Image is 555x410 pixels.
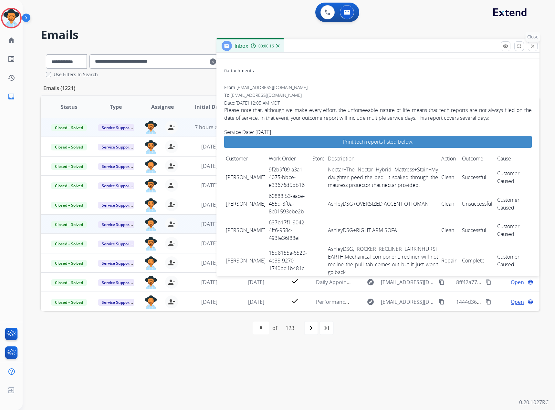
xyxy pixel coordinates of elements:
[201,240,217,247] span: [DATE]
[144,159,157,173] img: agent-avatar
[7,74,15,82] mat-icon: history
[323,324,330,332] mat-icon: last_page
[195,124,224,131] span: 7 hours ago
[7,36,15,44] mat-icon: home
[144,198,157,212] img: agent-avatar
[496,164,532,190] td: Customer Caused
[7,55,15,63] mat-icon: list_alt
[496,217,532,243] td: Customer Caused
[201,259,217,266] span: [DATE]
[528,299,533,305] mat-icon: language
[201,298,217,305] span: [DATE]
[291,277,299,285] mat-icon: check
[367,298,374,306] mat-icon: explore
[168,220,175,228] mat-icon: person_remove
[486,279,491,285] mat-icon: content_copy
[224,217,267,243] td: [PERSON_NAME]
[201,182,217,189] span: [DATE]
[98,299,135,306] span: Service Support
[144,179,157,192] img: agent-avatar
[439,299,445,305] mat-icon: content_copy
[41,28,539,41] h2: Emails
[326,153,439,164] td: Description
[236,84,308,90] span: [EMAIL_ADDRESS][DOMAIN_NAME]
[440,190,460,217] td: Clean
[269,249,307,272] a: 15d8155a-6520-4e38-9270-1740bd1b481c
[110,103,122,111] span: Type
[231,92,302,98] span: [EMAIL_ADDRESS][DOMAIN_NAME]
[224,92,532,98] div: To:
[144,295,157,309] img: agent-avatar
[530,43,536,49] mat-icon: close
[98,260,135,267] span: Service Support
[224,84,532,91] div: From:
[51,124,87,131] span: Closed – Solved
[98,163,135,170] span: Service Support
[144,256,157,270] img: agent-avatar
[503,43,508,49] mat-icon: remove_red_eye
[168,143,175,150] mat-icon: person_remove
[224,100,532,106] div: Date:
[51,202,87,209] span: Closed – Solved
[496,153,532,164] td: Cause
[462,200,492,207] a: Unsuccessful
[168,162,175,170] mat-icon: person_remove
[168,259,175,267] mat-icon: person_remove
[307,324,315,332] mat-icon: navigate_next
[224,128,532,136] h3: Service Date: [DATE]
[201,220,217,228] span: [DATE]
[440,153,460,164] td: Action
[311,153,326,164] td: Store
[462,174,486,181] a: Successful
[258,44,274,49] span: 00:00:16
[367,278,374,286] mat-icon: explore
[486,299,491,305] mat-icon: content_copy
[462,257,485,264] a: Complete
[51,144,87,150] span: Closed – Solved
[51,221,87,228] span: Closed – Solved
[248,279,264,286] span: [DATE]
[526,32,540,42] p: Close
[326,190,439,217] td: AshleyDSG+OVERSIZED ACCENT OTTOMAN
[98,124,135,131] span: Service Support
[462,227,486,234] a: Successful
[41,84,78,92] p: Emails (1221)
[7,93,15,100] mat-icon: inbox
[168,201,175,209] mat-icon: person_remove
[195,103,224,111] span: Initial Date
[61,103,78,111] span: Status
[210,58,216,66] mat-icon: clear
[316,279,431,286] span: Daily Appointment Report for Extend on [DATE]
[326,164,439,190] td: Nectar+The Nectar Hybrid Mattress+Stain+My daughter peed the bed. It soaked through the mattress ...
[144,218,157,231] img: agent-avatar
[98,202,135,209] span: Service Support
[511,298,524,306] span: Open
[201,143,217,150] span: [DATE]
[144,140,157,154] img: agent-avatar
[201,162,217,169] span: [DATE]
[168,181,175,189] mat-icon: person_remove
[51,163,87,170] span: Closed – Solved
[98,241,135,247] span: Service Support
[236,100,280,106] span: [DATE] 12:05 AM MDT
[224,106,532,122] p: Please note that, although we make every effort, the unforseeable nature of life means that tech ...
[267,153,311,164] td: Work Order
[460,153,496,164] td: Outcome
[511,278,524,286] span: Open
[224,190,267,217] td: [PERSON_NAME]
[168,240,175,247] mat-icon: person_remove
[496,190,532,217] td: Customer Caused
[168,278,175,286] mat-icon: person_remove
[381,278,435,286] span: [EMAIL_ADDRESS][DOMAIN_NAME]
[168,123,175,131] mat-icon: person_remove
[291,297,299,305] mat-icon: check
[224,153,267,164] td: Customer
[224,243,267,278] td: [PERSON_NAME]
[51,299,87,306] span: Closed – Solved
[326,217,439,243] td: AshleyDSG+RIGHT ARM SOFA
[51,241,87,247] span: Closed – Solved
[516,43,522,49] mat-icon: fullscreen
[54,71,98,78] label: Use Filters In Search
[269,219,306,241] a: 637b17f1-9042-4ff6-958c-493fe36f88ef
[98,144,135,150] span: Service Support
